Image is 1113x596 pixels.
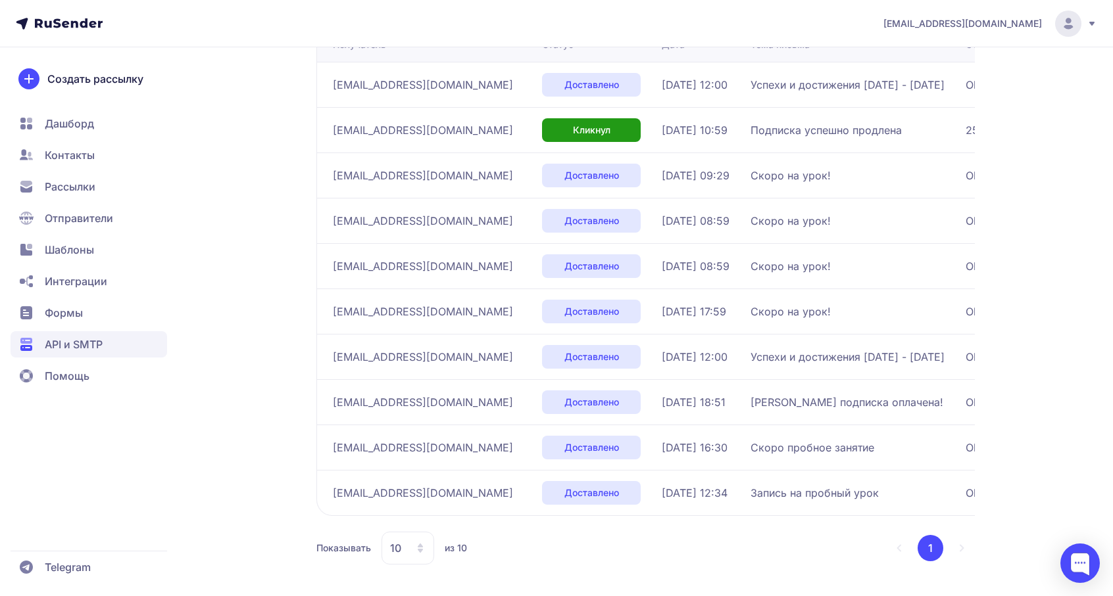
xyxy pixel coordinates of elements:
span: Отправители [45,210,113,226]
span: Скоро на урок! [751,168,831,183]
span: [EMAIL_ADDRESS][DOMAIN_NAME] [333,168,513,183]
span: Доставлено [564,396,619,409]
span: [EMAIL_ADDRESS][DOMAIN_NAME] [333,258,513,274]
span: Формы [45,305,83,321]
button: 1 [918,535,943,561]
span: Скоро на урок! [751,258,831,274]
span: Скоро пробное занятие [751,440,874,455]
span: Доставлено [564,260,619,273]
span: Помощь [45,368,89,384]
span: Скоро на урок! [751,304,831,319]
span: Запись на пробный урок [751,485,879,501]
span: [EMAIL_ADDRESS][DOMAIN_NAME] [333,349,513,365]
span: Подписка успешно продлена [751,122,902,138]
span: Доставлено [564,305,619,318]
span: Рассылки [45,179,95,195]
span: [EMAIL_ADDRESS][DOMAIN_NAME] [333,77,513,93]
span: [DATE] 16:30 [662,440,728,455]
span: Создать рассылку [47,71,143,87]
span: [EMAIL_ADDRESS][DOMAIN_NAME] [883,17,1042,30]
span: Интеграции [45,273,107,289]
span: 10 [390,540,401,556]
span: [DATE] 12:00 [662,77,728,93]
span: API и SMTP [45,336,103,352]
span: [PERSON_NAME] подписка оплачена! [751,394,943,410]
span: [EMAIL_ADDRESS][DOMAIN_NAME] [333,213,513,229]
span: [DATE] 09:29 [662,168,730,183]
span: [DATE] 10:59 [662,122,728,138]
span: [EMAIL_ADDRESS][DOMAIN_NAME] [333,122,513,138]
a: Telegram [11,554,167,580]
span: [EMAIL_ADDRESS][DOMAIN_NAME] [333,440,513,455]
span: Кликнул [573,124,610,137]
span: [DATE] 17:59 [662,304,726,319]
span: Доставлено [564,441,619,454]
span: Показывать [316,541,371,555]
span: [DATE] 08:59 [662,258,730,274]
span: Доставлено [564,78,619,91]
span: Успехи и достижения [DATE] - [DATE] [751,77,945,93]
span: [DATE] 12:34 [662,485,728,501]
span: Доставлено [564,214,619,227]
span: [DATE] 12:00 [662,349,728,365]
span: Успехи и достижения [DATE] - [DATE] [751,349,945,365]
span: Telegram [45,559,91,575]
span: Доставлено [564,486,619,499]
span: из 10 [445,541,467,555]
span: Доставлено [564,350,619,363]
span: Шаблоны [45,242,94,258]
span: [EMAIL_ADDRESS][DOMAIN_NAME] [333,394,513,410]
span: [EMAIL_ADDRESS][DOMAIN_NAME] [333,304,513,319]
span: [EMAIL_ADDRESS][DOMAIN_NAME] [333,485,513,501]
span: Скоро на урок! [751,213,831,229]
span: Контакты [45,147,95,163]
span: [DATE] 08:59 [662,213,730,229]
span: Доставлено [564,169,619,182]
span: Дашборд [45,116,94,131]
span: [DATE] 18:51 [662,394,726,410]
